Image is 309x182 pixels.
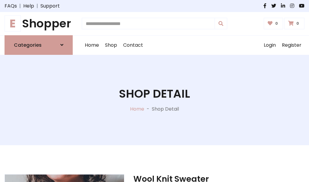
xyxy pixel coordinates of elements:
h6: Categories [14,42,42,48]
p: Shop Detail [152,105,179,113]
h1: Shopper [5,17,73,30]
span: | [34,2,40,10]
a: Register [279,36,304,55]
a: Help [23,2,34,10]
span: 0 [295,21,301,26]
a: Login [261,36,279,55]
a: Home [82,36,102,55]
a: FAQs [5,2,17,10]
h1: Shop Detail [119,87,190,101]
a: 0 [264,18,283,29]
a: Shop [102,36,120,55]
a: Support [40,2,60,10]
a: Contact [120,36,146,55]
a: Categories [5,35,73,55]
span: E [5,15,21,32]
p: - [144,105,152,113]
span: | [17,2,23,10]
a: EShopper [5,17,73,30]
span: 0 [274,21,279,26]
a: Home [130,105,144,112]
a: 0 [284,18,304,29]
